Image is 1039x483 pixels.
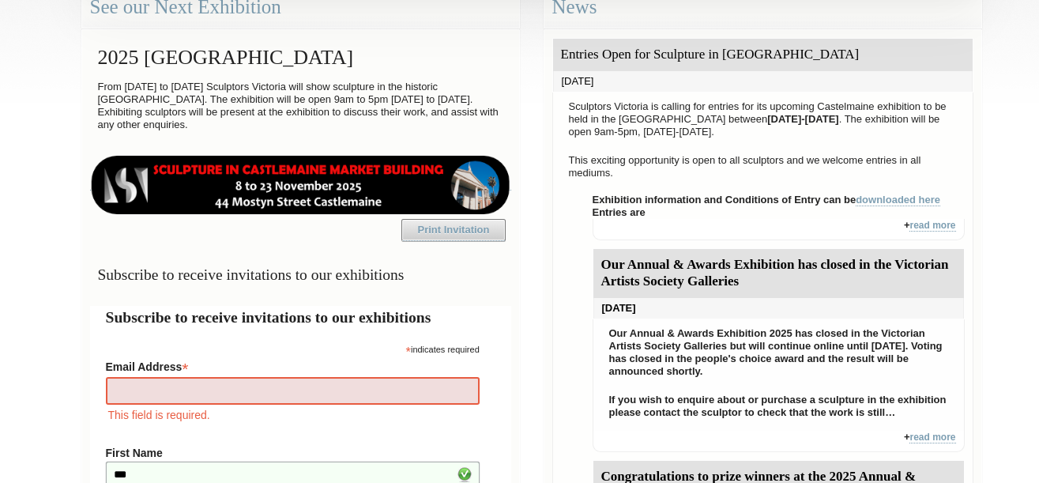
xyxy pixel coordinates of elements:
[593,249,964,298] div: Our Annual & Awards Exhibition has closed in the Victorian Artists Society Galleries
[601,390,956,423] p: If you wish to enquire about or purchase a sculpture in the exhibition please contact the sculpto...
[856,194,940,206] a: downloaded here
[767,113,839,125] strong: [DATE]-[DATE]
[601,323,956,382] p: Our Annual & Awards Exhibition 2025 has closed in the Victorian Artists Society Galleries but wil...
[561,150,965,183] p: This exciting opportunity is open to all sculptors and we welcome entries in all mediums.
[106,447,480,459] label: First Name
[553,39,973,71] div: Entries Open for Sculpture in [GEOGRAPHIC_DATA]
[593,298,964,319] div: [DATE]
[593,431,965,452] div: +
[90,259,511,290] h3: Subscribe to receive invitations to our exhibitions
[90,77,511,135] p: From [DATE] to [DATE] Sculptors Victoria will show sculpture in the historic [GEOGRAPHIC_DATA]. T...
[90,38,511,77] h2: 2025 [GEOGRAPHIC_DATA]
[593,194,941,206] strong: Exhibition information and Conditions of Entry can be
[553,71,973,92] div: [DATE]
[90,156,511,214] img: castlemaine-ldrbd25v2.png
[106,341,480,356] div: indicates required
[106,356,480,375] label: Email Address
[561,96,965,142] p: Sculptors Victoria is calling for entries for its upcoming Castelmaine exhibition to be held in t...
[593,219,965,240] div: +
[106,306,495,329] h2: Subscribe to receive invitations to our exhibitions
[909,220,955,232] a: read more
[401,219,506,241] a: Print Invitation
[909,432,955,443] a: read more
[106,406,480,424] div: This field is required.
